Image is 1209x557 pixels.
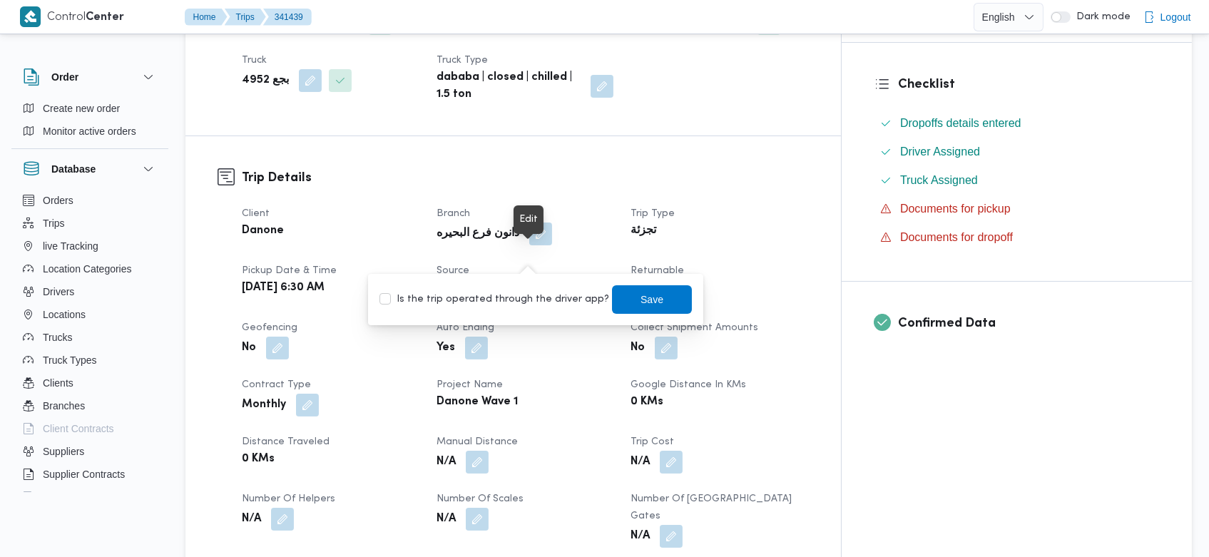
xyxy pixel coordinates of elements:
div: Edit [519,211,538,228]
span: Trip Cost [631,437,674,446]
span: Supplier Contracts [43,466,125,483]
button: live Tracking [17,235,163,257]
span: Pickup date & time [242,266,337,275]
span: Trips [43,215,65,232]
span: Dark mode [1071,11,1131,23]
b: Danone Wave 1 [437,394,518,411]
h3: Trip Details [242,168,809,188]
button: Documents for pickup [874,198,1160,220]
span: Number of Scales [437,494,524,504]
button: Orders [17,189,163,212]
span: Suppliers [43,443,84,460]
span: Drivers [43,283,74,300]
b: دانون فرع البحيره [437,225,519,242]
label: Is the trip operated through the driver app? [379,291,609,308]
h3: Database [51,160,96,178]
span: Documents for pickup [900,203,1011,215]
b: 0 KMs [631,394,663,411]
span: Collect Shipment Amounts [631,323,758,332]
span: Create new order [43,100,120,117]
span: Truck [242,56,267,65]
span: Branches [43,397,85,414]
button: Order [23,68,157,86]
b: Monthly [242,397,286,414]
span: Client [242,209,270,218]
button: Logout [1138,3,1197,31]
b: N/A [631,528,650,545]
span: Save [641,291,664,308]
span: Project Name [437,380,503,389]
span: Source [437,266,469,275]
button: Save [612,285,692,314]
span: Truck Assigned [900,172,978,189]
button: Documents for dropoff [874,226,1160,249]
button: Trucks [17,326,163,349]
button: Branches [17,394,163,417]
b: تجزئة [631,223,656,240]
button: Driver Assigned [874,140,1160,163]
button: Database [23,160,157,178]
span: Dropoffs details entered [900,117,1021,129]
div: Order [11,97,168,148]
span: Documents for dropoff [900,231,1013,243]
button: Create new order [17,97,163,120]
button: Locations [17,303,163,326]
span: Truck Assigned [900,174,978,186]
h3: Order [51,68,78,86]
b: dababa | closed | chilled | 1.5 ton [437,69,581,103]
b: No [631,339,645,357]
button: Client Contracts [17,417,163,440]
b: Center [86,12,125,23]
span: Manual Distance [437,437,518,446]
h3: Confirmed Data [898,314,1160,333]
button: Supplier Contracts [17,463,163,486]
img: X8yXhbKr1z7QwAAAABJRU5ErkJggg== [20,6,41,27]
button: Drivers [17,280,163,303]
span: Client Contracts [43,420,114,437]
b: Danone [242,223,284,240]
span: Trucks [43,329,72,346]
span: Orders [43,192,73,209]
span: Branch [437,209,470,218]
span: Trip Type [631,209,675,218]
b: Yes [437,339,455,357]
div: Database [11,189,168,498]
span: Truck Type [437,56,488,65]
button: Suppliers [17,440,163,463]
b: [DATE] 6:30 AM [242,280,325,297]
span: Number of Helpers [242,494,335,504]
span: Dropoffs details entered [900,115,1021,132]
span: Documents for dropoff [900,229,1013,246]
button: Devices [17,486,163,509]
button: Clients [17,372,163,394]
b: N/A [437,454,456,471]
b: N/A [242,511,261,528]
button: Monitor active orders [17,120,163,143]
button: Trips [17,212,163,235]
span: Locations [43,306,86,323]
b: 0 KMs [242,451,275,468]
b: بجع 4952 [242,72,289,89]
span: Clients [43,374,73,392]
span: Logout [1160,9,1191,26]
span: Location Categories [43,260,132,277]
b: N/A [631,454,650,471]
span: Returnable [631,266,684,275]
span: Truck Types [43,352,96,369]
span: Documents for pickup [900,200,1011,218]
span: Google distance in KMs [631,380,746,389]
span: Monitor active orders [43,123,136,140]
h3: Checklist [898,75,1160,94]
span: Driver Assigned [900,143,980,160]
span: live Tracking [43,237,98,255]
span: Geofencing [242,323,297,332]
button: 341439 [263,9,312,26]
button: Truck Assigned [874,169,1160,192]
b: No [242,339,256,357]
b: N/A [437,511,456,528]
span: Devices [43,489,78,506]
span: Driver Assigned [900,145,980,158]
button: Location Categories [17,257,163,280]
button: Home [185,9,228,26]
button: Truck Types [17,349,163,372]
